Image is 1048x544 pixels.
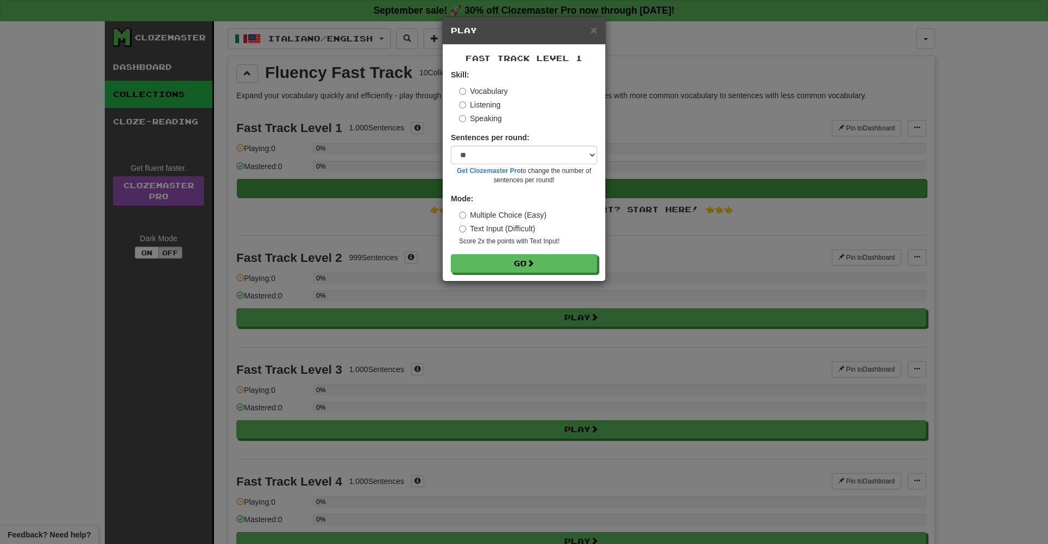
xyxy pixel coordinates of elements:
[459,101,466,109] input: Listening
[451,194,473,203] strong: Mode:
[451,166,597,185] small: to change the number of sentences per round!
[591,24,597,35] button: Close
[591,23,597,36] span: ×
[451,25,597,36] h5: Play
[459,99,501,110] label: Listening
[459,225,466,232] input: Text Input (Difficult)
[459,223,535,234] label: Text Input (Difficult)
[459,115,466,122] input: Speaking
[459,113,502,124] label: Speaking
[459,237,597,246] small: Score 2x the points with Text Input !
[457,167,521,175] a: Get Clozemaster Pro
[451,132,529,143] label: Sentences per round:
[451,70,469,79] strong: Skill:
[451,254,597,273] button: Go
[459,212,466,219] input: Multiple Choice (Easy)
[459,88,466,95] input: Vocabulary
[466,53,582,63] span: Fast Track Level 1
[459,210,546,220] label: Multiple Choice (Easy)
[459,86,508,97] label: Vocabulary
